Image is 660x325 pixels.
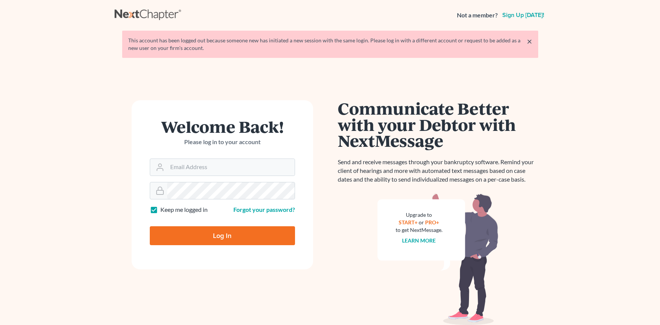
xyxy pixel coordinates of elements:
div: to get NextMessage. [396,226,443,234]
label: Keep me logged in [160,205,208,214]
a: × [527,37,532,46]
h1: Welcome Back! [150,118,295,135]
p: Please log in to your account [150,138,295,146]
strong: Not a member? [457,11,498,20]
p: Send and receive messages through your bankruptcy software. Remind your client of hearings and mo... [338,158,538,184]
div: Upgrade to [396,211,443,219]
a: START+ [399,219,418,225]
a: Sign up [DATE]! [501,12,546,18]
input: Email Address [167,159,295,176]
a: Learn more [402,237,436,244]
h1: Communicate Better with your Debtor with NextMessage [338,100,538,149]
a: PRO+ [425,219,439,225]
span: or [419,219,424,225]
div: This account has been logged out because someone new has initiated a new session with the same lo... [128,37,532,52]
a: Forgot your password? [233,206,295,213]
input: Log In [150,226,295,245]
